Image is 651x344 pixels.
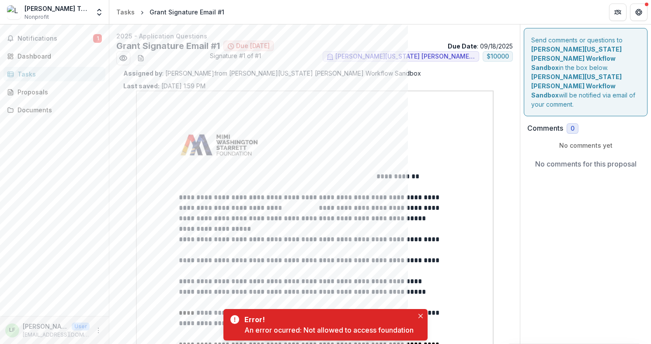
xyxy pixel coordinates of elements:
span: 0 [571,125,574,132]
span: Signature #1 of #1 [210,51,261,65]
button: Get Help [630,3,648,21]
div: Proposals [17,87,98,97]
img: Lucy Test Non-Profit [7,5,21,19]
strong: Assigned by [123,69,162,77]
p: [DATE] 1:59 PM [123,81,205,90]
div: Dashboard [17,52,98,61]
strong: Due Date [448,42,477,50]
div: Error! [244,314,410,325]
p: [EMAIL_ADDRESS][DOMAIN_NAME] [23,331,90,339]
span: $ 10000 [487,53,509,60]
span: Notifications [17,35,93,42]
span: 1 [93,34,102,43]
button: Preview 5a603b1b-d44e-4f24-ac4f-d5bf9b05bb16.pdf [116,51,130,65]
a: Dashboard [3,49,105,63]
strong: [PERSON_NAME][US_STATE] [PERSON_NAME] Workflow Sandbox [531,45,622,71]
p: User [72,323,90,330]
strong: [PERSON_NAME][US_STATE] [PERSON_NAME] Workflow Sandbox [531,73,622,99]
div: Lucy Fey [9,327,15,333]
div: Grant Signature Email #1 [150,7,224,17]
div: Tasks [17,69,98,79]
button: Close [415,311,426,321]
div: Documents [17,105,98,115]
p: No comments yet [527,141,644,150]
nav: breadcrumb [113,6,228,18]
h2: Grant Signature Email #1 [116,41,220,51]
button: Open entity switcher [93,3,105,21]
h2: Comments [527,124,563,132]
div: Tasks [116,7,135,17]
p: No comments for this proposal [535,159,637,169]
div: [PERSON_NAME] Test Non-Profit [24,4,90,13]
div: An error ocurred: Not allowed to access foundation [244,325,414,335]
p: [PERSON_NAME] [23,322,68,331]
span: Due [DATE] [236,42,270,50]
button: Partners [609,3,627,21]
a: Proposals [3,85,105,99]
strong: Last saved: [123,82,160,90]
span: Nonprofit [24,13,49,21]
p: 2025 - Application Questions [116,31,513,41]
button: More [93,325,104,336]
p: : 09/18/2025 [448,42,513,51]
div: Send comments or questions to in the box below. will be notified via email of your comment. [524,28,648,116]
a: Tasks [113,6,138,18]
a: Tasks [3,67,105,81]
button: download-word-button [134,51,148,65]
button: Notifications1 [3,31,105,45]
p: : [PERSON_NAME] from [PERSON_NAME][US_STATE] [PERSON_NAME] Workflow Sandbox [123,69,506,78]
span: [PERSON_NAME][US_STATE] [PERSON_NAME] Workflow Sandbox [335,53,475,60]
a: Documents [3,103,105,117]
